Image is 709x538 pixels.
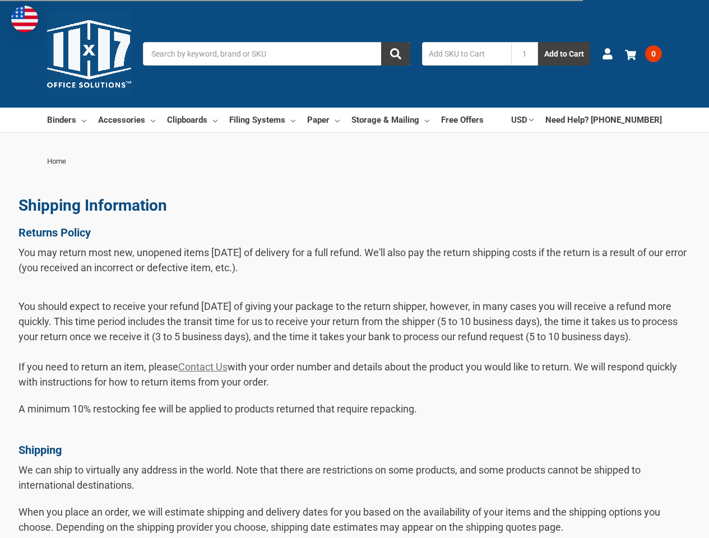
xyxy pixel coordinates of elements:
[178,361,228,373] a: Contact Us
[18,506,660,533] span: When you place an order, we will estimate shipping and delivery dates for you based on the availa...
[47,157,66,165] span: Home
[47,108,86,132] a: Binders
[18,226,691,239] h1: Returns Policy
[18,403,417,430] span: A minimum 10% restocking fee will be applied to products returned that require repacking.
[422,42,511,66] input: Add SKU to Cart
[538,42,590,66] button: Add to Cart
[307,108,340,132] a: Paper
[351,108,429,132] a: Storage & Mailing
[47,12,131,96] img: 11x17.com
[617,508,709,538] iframe: Google Customer Reviews
[143,42,410,66] input: Search by keyword, brand or SKU
[441,108,484,132] a: Free Offers
[167,108,217,132] a: Clipboards
[18,196,167,215] a: Shipping Information
[625,39,662,68] a: 0
[511,108,534,132] a: USD
[98,108,155,132] a: Accessories
[645,45,662,62] span: 0
[545,108,662,132] a: Need Help? [PHONE_NUMBER]
[11,6,38,33] img: duty and tax information for United States
[18,247,687,273] span: You may return most new, unopened items [DATE] of delivery for a full refund. We'll also pay the ...
[18,300,678,388] span: You should expect to receive your refund [DATE] of giving your package to the return shipper, how...
[18,464,641,491] span: We can ship to virtually any address in the world. Note that there are restrictions on some produ...
[229,108,295,132] a: Filing Systems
